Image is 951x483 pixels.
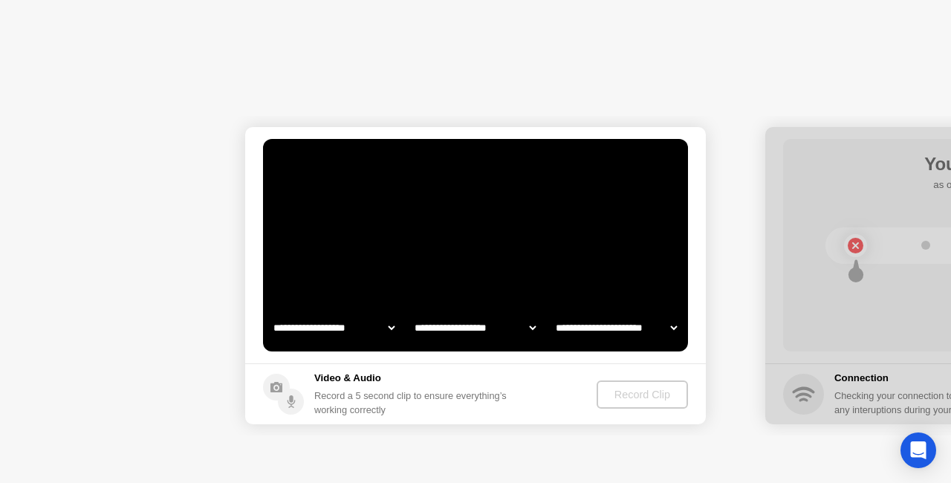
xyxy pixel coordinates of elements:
[270,313,397,343] select: Available cameras
[412,313,539,343] select: Available speakers
[603,389,682,401] div: Record Clip
[314,371,513,386] h5: Video & Audio
[597,380,688,409] button: Record Clip
[553,313,680,343] select: Available microphones
[900,432,936,468] div: Open Intercom Messenger
[314,389,513,417] div: Record a 5 second clip to ensure everything’s working correctly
